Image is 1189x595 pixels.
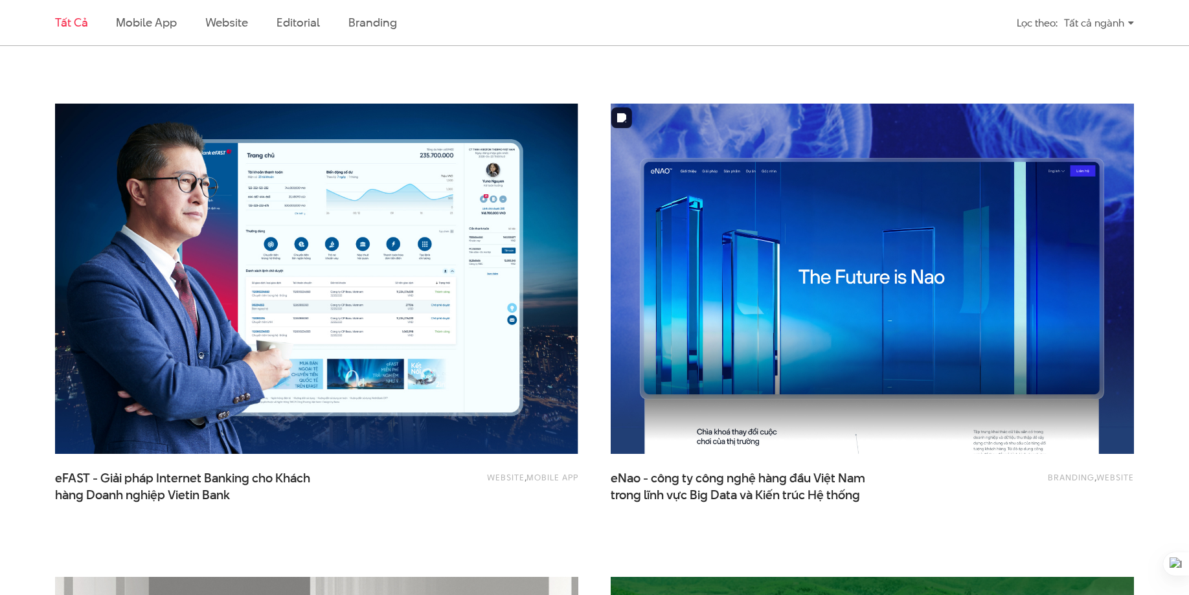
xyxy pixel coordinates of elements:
div: Lọc theo: [1017,12,1058,34]
div: , [369,470,578,496]
img: eNao [585,86,1161,471]
a: Website [1096,471,1134,483]
div: , [925,470,1134,496]
a: Tất cả [55,14,87,30]
a: Branding [348,14,396,30]
a: eNao - công ty công nghệ hàng đầu Việt Namtrong lĩnh vực Big Data và Kiến trúc Hệ thống [611,470,870,502]
a: Branding [1048,471,1094,483]
a: Mobile app [116,14,176,30]
span: hàng Doanh nghiệp Vietin Bank [55,487,230,504]
a: Website [487,471,525,483]
a: Mobile app [527,471,578,483]
img: Efast_internet_banking_Thiet_ke_Trai_nghiemThumbnail [55,104,578,454]
a: eFAST - Giải pháp Internet Banking cho Kháchhàng Doanh nghiệp Vietin Bank [55,470,314,502]
a: Website [205,14,248,30]
span: trong lĩnh vực Big Data và Kiến trúc Hệ thống [611,487,860,504]
div: Tất cả ngành [1064,12,1134,34]
span: eNao - công ty công nghệ hàng đầu Việt Nam [611,470,870,502]
span: eFAST - Giải pháp Internet Banking cho Khách [55,470,314,502]
a: Editorial [277,14,320,30]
